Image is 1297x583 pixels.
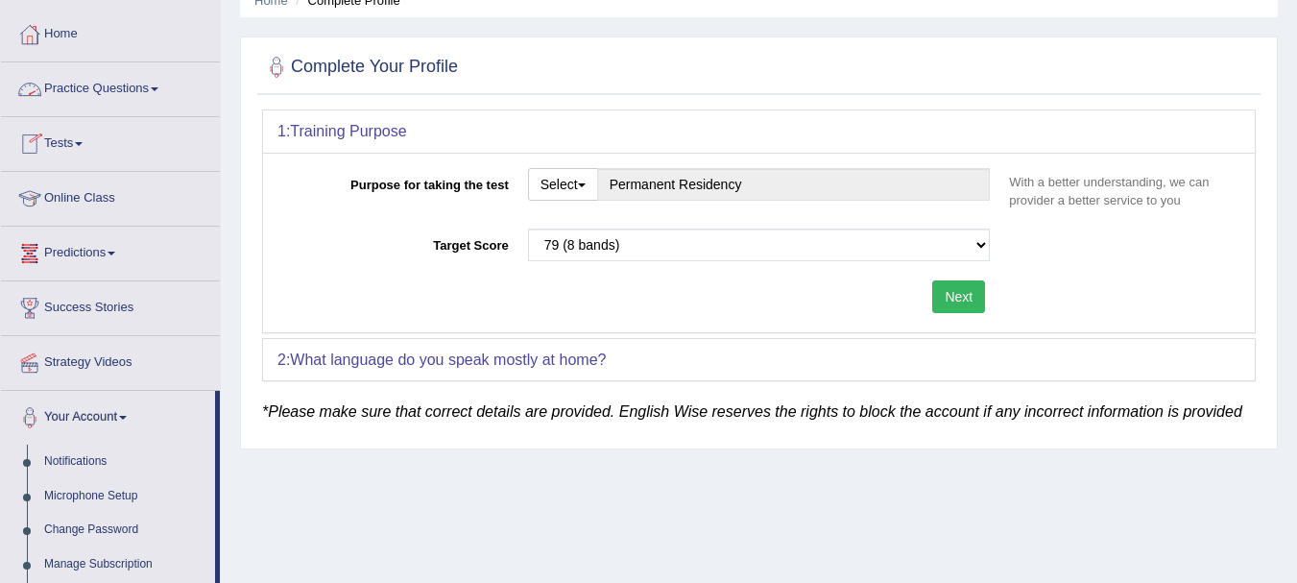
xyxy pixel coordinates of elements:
a: Home [1,8,220,56]
a: Online Class [1,172,220,220]
p: With a better understanding, we can provider a better service to you [999,173,1240,209]
h2: Complete Your Profile [262,53,458,82]
a: Predictions [1,227,220,275]
a: Tests [1,117,220,165]
label: Target Score [277,229,518,255]
a: Success Stories [1,281,220,329]
button: Select [528,168,598,201]
button: Next [932,280,985,313]
label: Purpose for taking the test [277,168,518,194]
a: Practice Questions [1,62,220,110]
a: Notifications [36,445,215,479]
a: Change Password [36,513,215,547]
b: Training Purpose [290,123,406,139]
a: Your Account [1,391,215,439]
a: Microphone Setup [36,479,215,514]
div: 2: [263,339,1255,381]
div: 1: [263,110,1255,153]
em: *Please make sure that correct details are provided. English Wise reserves the rights to block th... [262,403,1242,420]
b: What language do you speak mostly at home? [290,352,606,368]
a: Strategy Videos [1,336,220,384]
a: Manage Subscription [36,547,215,582]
